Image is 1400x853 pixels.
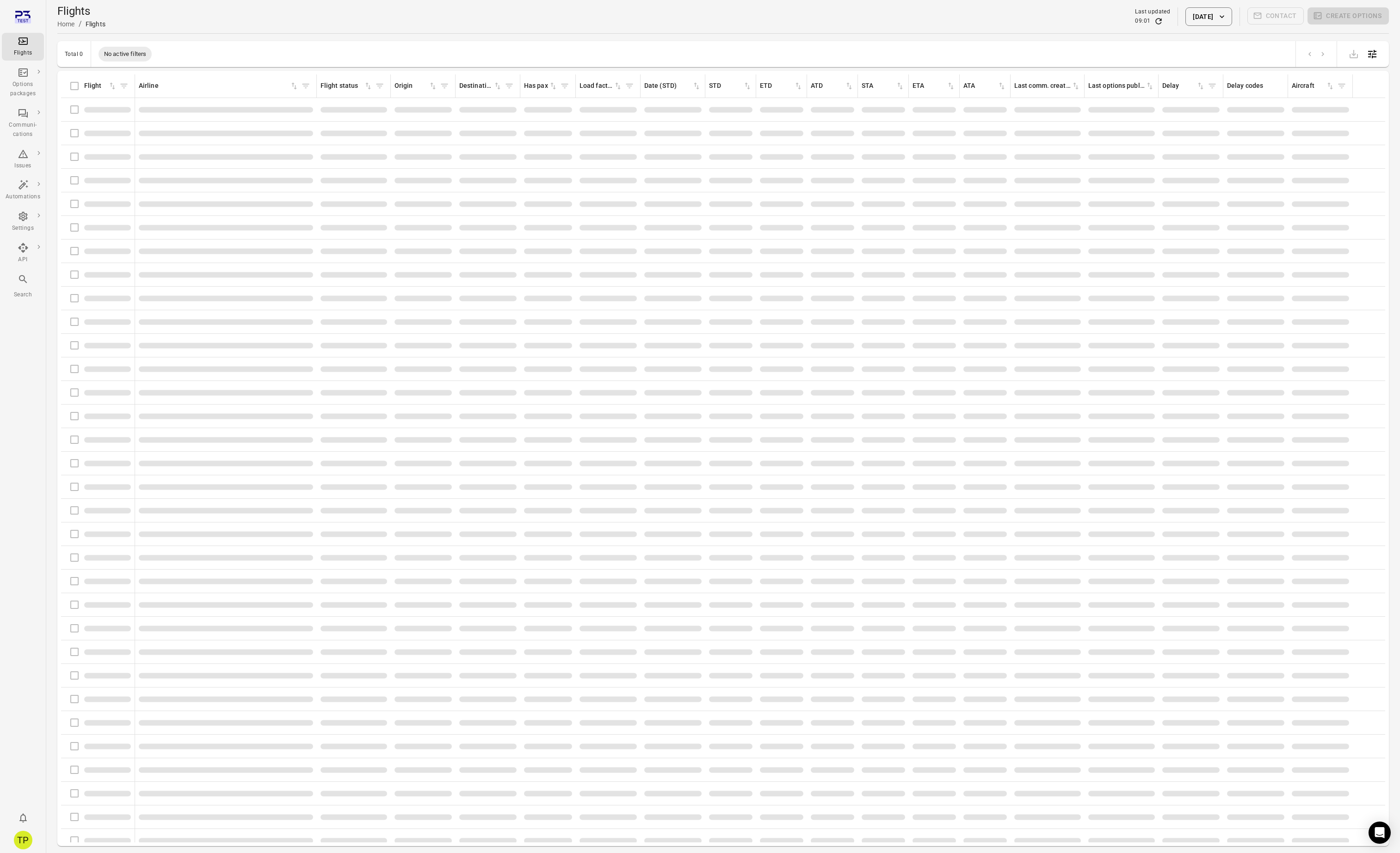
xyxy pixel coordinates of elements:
div: Sort by STD in ascending order [709,81,752,91]
a: Home [57,20,75,28]
nav: pagination navigation [1303,48,1329,60]
span: Filter by origin [438,79,451,93]
div: 09:01 [1135,17,1150,26]
div: Total 0 [65,51,83,57]
div: Open Intercom Messenger [1369,822,1391,844]
a: API [2,239,44,267]
div: Sort by ETD in ascending order [760,81,803,91]
span: Please make a selection to create an option package [1307,7,1389,26]
div: Search [6,290,40,300]
div: TP [14,831,32,849]
span: Filter by flight [117,79,131,93]
span: Filter by aircraft [1335,79,1349,93]
div: Sort by origin in ascending order [395,81,438,91]
div: Sort by date (STD) in ascending order [644,81,701,91]
div: Last updated [1135,7,1170,17]
span: Filter by destination [502,79,516,93]
button: Tómas Páll Máté [10,827,36,853]
div: Sort by delay in ascending order [1162,81,1205,91]
span: Please make a selection to export [1344,49,1363,58]
span: Filter by has pax [558,79,572,93]
div: Settings [6,224,40,233]
div: Sort by flight in ascending order [84,81,117,91]
span: Filter by delay [1205,79,1219,93]
div: Sort by last options package published in ascending order [1088,81,1154,91]
button: Open table configuration [1363,45,1381,63]
button: Notifications [14,809,32,827]
li: / [79,18,82,30]
div: Communi-cations [6,121,40,139]
div: Sort by destination in ascending order [459,81,502,91]
div: Sort by last communication created in ascending order [1014,81,1080,91]
div: Sort by has pax in ascending order [524,81,558,91]
span: Filter by flight status [373,79,387,93]
div: Issues [6,161,40,171]
div: Flights [86,19,105,29]
span: No active filters [99,49,152,59]
div: Options packages [6,80,40,98]
a: Settings [2,208,44,236]
button: [DATE] [1185,7,1232,26]
nav: Breadcrumbs [57,18,105,30]
span: Filter by airline [299,79,313,93]
div: Automations [6,192,40,202]
div: Sort by airline in ascending order [139,81,299,91]
span: Please make a selection to create communications [1247,7,1304,26]
div: Sort by aircraft in ascending order [1292,81,1335,91]
a: Options packages [2,64,44,101]
div: Sort by ETA in ascending order [913,81,956,91]
div: Sort by ATD in ascending order [811,81,854,91]
h1: Flights [57,4,105,18]
div: Sort by STA in ascending order [862,81,905,91]
div: API [6,255,40,264]
a: Issues [2,146,44,173]
div: Flights [6,49,40,58]
span: Filter by load factor [623,79,636,93]
a: Flights [2,33,44,61]
div: Sort by flight status in ascending order [321,81,373,91]
a: Communi-cations [2,105,44,142]
div: Delay codes [1227,81,1284,91]
button: Search [2,271,44,302]
a: Automations [2,177,44,204]
div: Sort by load factor in ascending order [580,81,623,91]
div: Sort by ATA in ascending order [963,81,1006,91]
button: Refresh data [1154,17,1163,26]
